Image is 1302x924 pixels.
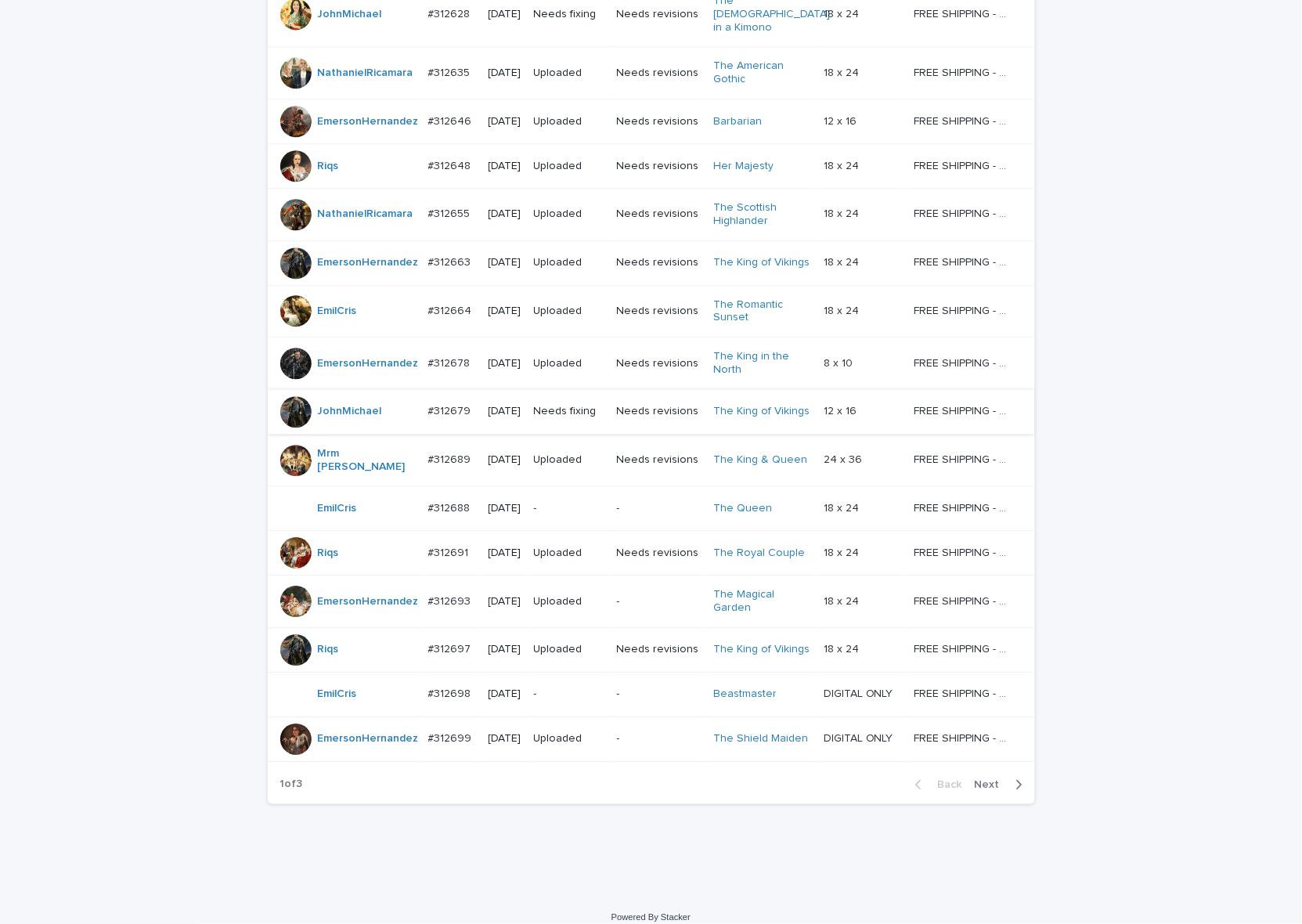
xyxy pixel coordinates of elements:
[489,256,521,269] p: [DATE]
[914,729,1012,745] p: FREE SHIPPING - preview in 1-2 business days, after your approval delivery will take 5-10 b.d.
[534,8,604,21] p: Needs fixing
[713,453,807,467] a: The King & Queen
[903,778,968,792] button: Back
[824,301,862,318] p: 18 x 24
[617,357,701,370] p: Needs revisions
[489,643,521,656] p: [DATE]
[713,502,772,515] a: The Queen
[975,779,1009,790] span: Next
[713,256,810,269] a: The King of Vikings
[534,405,604,418] p: Needs fixing
[914,5,1012,21] p: FREE SHIPPING - preview in 1-2 business days, after your approval delivery will take 5-10 b.d.
[318,405,382,418] a: JohnMichael
[318,688,357,701] a: EmilCris
[268,576,1035,628] tr: EmersonHernandez #312693#312693 [DATE]Uploaded-The Magical Garden 18 x 2418 x 24 FREE SHIPPING - ...
[268,285,1035,337] tr: EmilCris #312664#312664 [DATE]UploadedNeeds revisionsThe Romantic Sunset 18 x 2418 x 24 FREE SHIP...
[268,47,1035,99] tr: NathanielRicamara #312635#312635 [DATE]UploadedNeeds revisionsThe American Gothic 18 x 2418 x 24 ...
[428,684,474,701] p: #312698
[713,688,777,701] a: Beastmaster
[914,450,1012,467] p: FREE SHIPPING - preview in 1-2 business days, after your approval delivery will take 5-10 b.d.
[534,208,604,221] p: Uploaded
[713,643,810,656] a: The King of Vikings
[824,684,896,701] p: DIGITAL ONLY
[914,112,1012,128] p: FREE SHIPPING - preview in 1-2 business days, after your approval delivery will take 5-10 b.d.
[617,732,701,745] p: -
[318,547,339,560] a: Riqs
[824,204,862,221] p: 18 x 24
[489,453,521,467] p: [DATE]
[318,208,413,221] a: NathanielRicamara
[713,547,805,560] a: The Royal Couple
[914,301,1012,318] p: FREE SHIPPING - preview in 1-2 business days, after your approval delivery will take 5-10 b.d.
[268,531,1035,576] tr: Riqs #312691#312691 [DATE]UploadedNeeds revisionsThe Royal Couple 18 x 2418 x 24 FREE SHIPPING - ...
[914,499,1012,515] p: FREE SHIPPING - preview in 1-2 business days, after your approval delivery will take 5-10 b.d.
[534,732,604,745] p: Uploaded
[268,188,1035,240] tr: NathanielRicamara #312655#312655 [DATE]UploadedNeeds revisionsThe Scottish Highlander 18 x 2418 x...
[268,143,1035,188] tr: Riqs #312648#312648 [DATE]UploadedNeeds revisionsHer Majesty 18 x 2418 x 24 FREE SHIPPING - previ...
[534,256,604,269] p: Uploaded
[428,592,474,608] p: #312693
[824,402,860,418] p: 12 x 16
[713,350,811,377] a: The King in the North
[428,112,475,128] p: #312646
[713,298,811,325] a: The Romantic Sunset
[617,502,701,515] p: -
[617,643,701,656] p: Needs revisions
[534,502,604,515] p: -
[617,256,701,269] p: Needs revisions
[489,67,521,80] p: [DATE]
[489,305,521,318] p: [DATE]
[318,67,413,80] a: NathanielRicamara
[713,201,811,228] a: The Scottish Highlander
[428,729,475,745] p: #312699
[428,402,474,418] p: #312679
[617,547,701,560] p: Needs revisions
[824,729,896,745] p: DIGITAL ONLY
[318,732,419,745] a: EmersonHernandez
[914,640,1012,656] p: FREE SHIPPING - preview in 1-2 business days, after your approval delivery will take 5-10 b.d.
[489,357,521,370] p: [DATE]
[489,732,521,745] p: [DATE]
[824,354,856,370] p: 8 x 10
[824,157,862,173] p: 18 x 24
[268,240,1035,285] tr: EmersonHernandez #312663#312663 [DATE]UploadedNeeds revisionsThe King of Vikings 18 x 2418 x 24 F...
[318,357,419,370] a: EmersonHernandez
[318,115,419,128] a: EmersonHernandez
[914,157,1012,173] p: FREE SHIPPING - preview in 1-2 business days, after your approval delivery will take 5-10 b.d.
[428,204,474,221] p: #312655
[929,779,962,790] span: Back
[489,160,521,173] p: [DATE]
[914,592,1012,608] p: FREE SHIPPING - preview in 1-2 business days, after your approval delivery will take 5-10 b.d.
[617,405,701,418] p: Needs revisions
[534,305,604,318] p: Uploaded
[268,389,1035,434] tr: JohnMichael #312679#312679 [DATE]Needs fixingNeeds revisionsThe King of Vikings 12 x 1612 x 16 FR...
[824,253,862,269] p: 18 x 24
[318,256,419,269] a: EmersonHernandez
[489,405,521,418] p: [DATE]
[713,405,810,418] a: The King of Vikings
[617,160,701,173] p: Needs revisions
[824,592,862,608] p: 18 x 24
[534,67,604,80] p: Uploaded
[713,588,811,615] a: The Magical Garden
[318,305,357,318] a: EmilCris
[428,543,472,560] p: #312691
[534,688,604,701] p: -
[268,716,1035,761] tr: EmersonHernandez #312699#312699 [DATE]Uploaded-The Shield Maiden DIGITAL ONLYDIGITAL ONLY FREE SH...
[914,204,1012,221] p: FREE SHIPPING - preview in 1-2 business days, after your approval delivery will take 5-10 b.d.
[824,63,862,80] p: 18 x 24
[428,450,474,467] p: #312689
[268,672,1035,716] tr: EmilCris #312698#312698 [DATE]--Beastmaster DIGITAL ONLYDIGITAL ONLY FREE SHIPPING - preview in 1...
[713,115,762,128] a: Barbarian
[428,499,474,515] p: #312688
[489,8,521,21] p: [DATE]
[489,595,521,608] p: [DATE]
[428,5,474,21] p: #312628
[617,688,701,701] p: -
[534,595,604,608] p: Uploaded
[268,434,1035,486] tr: Mrm [PERSON_NAME] #312689#312689 [DATE]UploadedNeeds revisionsThe King & Queen 24 x 3624 x 36 FRE...
[318,595,419,608] a: EmersonHernandez
[824,499,862,515] p: 18 x 24
[914,63,1012,80] p: FREE SHIPPING - preview in 1-2 business days, after your approval delivery will take 5-10 b.d.
[824,112,860,128] p: 12 x 16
